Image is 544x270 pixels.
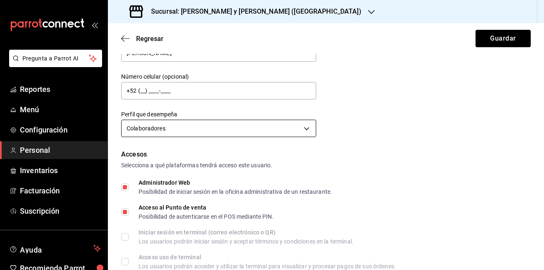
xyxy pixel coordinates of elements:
div: Acceso al Punto de venta [139,205,274,210]
font: Suscripción [20,207,59,215]
h3: Sucursal: [PERSON_NAME] y [PERSON_NAME] ([GEOGRAPHIC_DATA]) [144,7,361,17]
button: Regresar [121,35,163,43]
button: open_drawer_menu [91,22,98,28]
font: Facturación [20,186,60,195]
div: Acceso uso de terminal [139,254,396,260]
div: Administrador Web [139,180,332,186]
font: Personal [20,146,50,154]
div: Colaboradores [121,120,316,137]
label: Número celular (opcional) [121,74,316,80]
div: Los usuarios podrán acceder y utilizar la terminal para visualizar y procesar pagos de sus órdenes. [139,263,396,269]
div: Accesos [121,149,531,159]
button: Guardar [476,30,531,47]
font: Inventarios [20,166,58,175]
label: Perfil que desempeña [121,111,316,117]
div: Los usuarios podrán iniciar sesión y aceptar términos y condiciones en la terminal. [139,239,354,244]
div: Posibilidad de iniciar sesión en la oficina administrativa de un restaurante. [139,189,332,195]
button: Pregunta a Parrot AI [9,50,102,67]
span: Regresar [136,35,163,43]
span: Pregunta a Parrot AI [22,54,89,63]
a: Pregunta a Parrot AI [6,60,102,69]
font: Configuración [20,125,68,134]
div: Iniciar sesión en terminal (correo electrónico o QR) [139,229,354,235]
div: Posibilidad de autenticarse en el POS mediante PIN. [139,214,274,219]
div: Selecciona a qué plataformas tendrá acceso este usuario. [121,161,531,170]
span: Ayuda [20,243,90,253]
font: Reportes [20,85,50,94]
font: Menú [20,105,39,114]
